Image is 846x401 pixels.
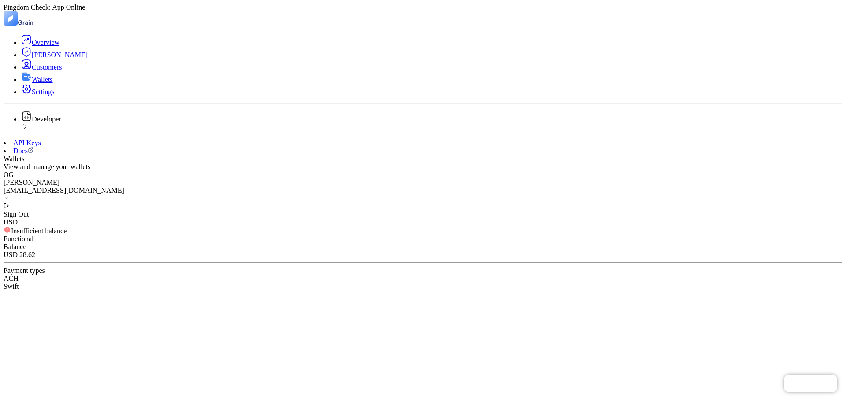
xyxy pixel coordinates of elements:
span: USD 28 [4,251,26,258]
div: Insufficient balance [4,226,842,235]
iframe: Chatra live chat [784,375,837,392]
div: ACH [4,275,842,283]
span: [PERSON_NAME] [32,51,88,59]
a: Customers [21,63,62,71]
span: Developer [32,115,61,123]
a: Overview [21,39,59,46]
a: API Keys [13,139,41,147]
div: [EMAIL_ADDRESS][DOMAIN_NAME] [4,187,842,195]
div: Swift [4,283,842,291]
span: Docs [13,147,28,155]
span: . 62 [26,251,35,258]
span: Functional [4,235,33,243]
span: Balance [4,243,26,250]
span: Settings [32,88,55,96]
img: logo [18,19,34,26]
div: OG [4,171,842,179]
a: Docs [13,147,34,155]
span: USD [4,218,18,226]
div: View and manage your wallets [4,163,842,171]
div: [PERSON_NAME] [4,179,842,187]
img: logo-tablet-V2.svg [4,11,18,26]
span: Payment types [4,267,45,274]
a: Wallets [21,76,53,83]
span: Wallets [32,76,53,83]
div: Sign Out [4,210,842,218]
div: Wallets [4,155,842,163]
span: Customers [32,63,62,71]
span: Overview [32,39,59,46]
a: Settings [21,88,55,96]
div: Pingdom Check: App Online [4,4,842,11]
a: [PERSON_NAME] [21,51,88,59]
